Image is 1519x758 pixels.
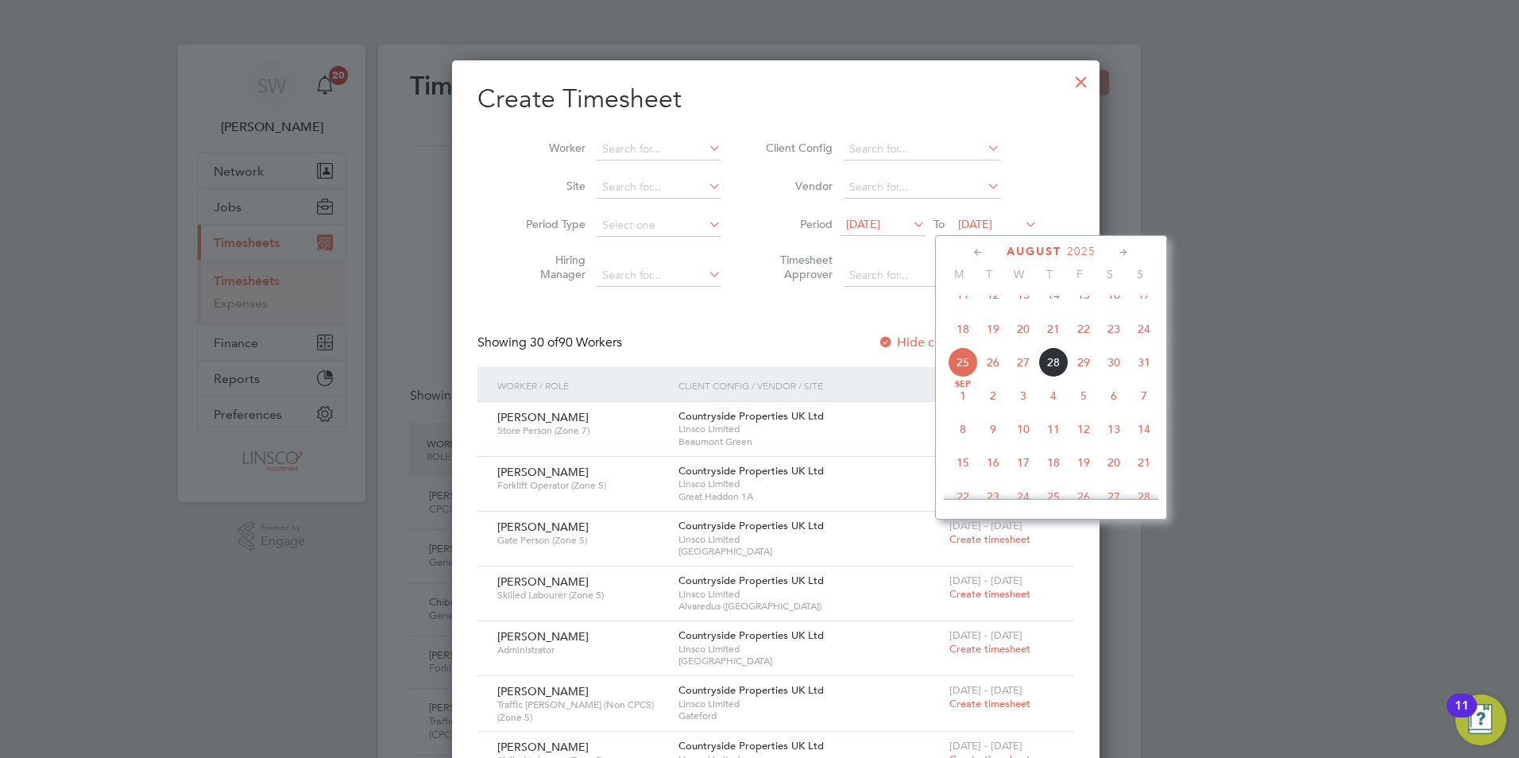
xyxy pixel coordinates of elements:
span: S [1095,267,1125,281]
span: [DATE] - [DATE] [949,519,1022,532]
span: 21 [1038,314,1069,344]
span: Linsco Limited [678,643,941,656]
span: 31 [1129,347,1159,377]
input: Search for... [844,138,1000,160]
span: Skilled Labourer (Zone 5) [497,589,667,601]
span: 28 [1038,347,1069,377]
span: Store Person (Zone 7) [497,424,667,437]
div: Client Config / Vendor / Site [674,367,945,404]
span: Countryside Properties UK Ltd [678,409,824,423]
span: 6 [1099,381,1129,411]
label: Vendor [761,179,833,193]
div: Worker / Role [493,367,674,404]
span: Sep [948,381,978,389]
span: 10 [1008,414,1038,444]
input: Search for... [844,176,1000,199]
span: [PERSON_NAME] [497,465,589,479]
span: To [929,214,949,234]
label: Client Config [761,141,833,155]
span: 30 of [530,335,559,350]
span: 19 [1069,447,1099,478]
span: 18 [948,314,978,344]
span: 2025 [1067,245,1096,258]
span: Linsco Limited [678,698,941,710]
span: 24 [1129,314,1159,344]
span: Countryside Properties UK Ltd [678,519,824,532]
span: T [1034,267,1065,281]
div: 11 [1455,706,1469,726]
span: 7 [1129,381,1159,411]
span: 5 [1069,381,1099,411]
label: Period Type [514,217,586,231]
span: 25 [948,347,978,377]
span: 28 [1129,481,1159,512]
span: [PERSON_NAME] [497,629,589,644]
span: 24 [1008,481,1038,512]
span: 8 [948,414,978,444]
span: 20 [1008,314,1038,344]
span: Linsco Limited [678,533,941,546]
span: Linsco Limited [678,478,941,490]
span: 3 [1008,381,1038,411]
span: 12 [1069,414,1099,444]
span: 2 [978,381,1008,411]
input: Search for... [597,138,721,160]
span: Create timesheet [949,587,1030,601]
span: 11 [1038,414,1069,444]
span: Countryside Properties UK Ltd [678,574,824,587]
span: 18 [1038,447,1069,478]
span: 90 Workers [530,335,622,350]
span: 25 [1038,481,1069,512]
span: Countryside Properties UK Ltd [678,739,824,752]
span: [DATE] - [DATE] [949,739,1022,752]
span: [PERSON_NAME] [497,574,589,589]
span: [DATE] - [DATE] [949,574,1022,587]
span: 17 [1129,280,1159,310]
span: Countryside Properties UK Ltd [678,683,824,697]
span: 27 [1099,481,1129,512]
span: Great Haddon 1A [678,490,941,503]
span: 23 [978,481,1008,512]
span: [PERSON_NAME] [497,740,589,754]
span: 16 [978,447,1008,478]
span: 14 [1038,280,1069,310]
input: Select one [597,215,721,237]
span: 26 [978,347,1008,377]
span: Countryside Properties UK Ltd [678,628,824,642]
label: Period [761,217,833,231]
span: 20 [1099,447,1129,478]
span: 21 [1129,447,1159,478]
span: T [974,267,1004,281]
label: Hiring Manager [514,253,586,281]
span: 14 [1129,414,1159,444]
span: 13 [1099,414,1129,444]
span: [GEOGRAPHIC_DATA] [678,655,941,667]
span: Create timesheet [949,697,1030,710]
input: Search for... [597,265,721,287]
span: 15 [1069,280,1099,310]
span: Countryside Properties UK Ltd [678,464,824,478]
span: Linsco Limited [678,588,941,601]
span: 12 [978,280,1008,310]
input: Search for... [844,265,1000,287]
span: Create timesheet [949,532,1030,546]
span: 26 [1069,481,1099,512]
span: Beaumont Green [678,435,941,448]
span: [DATE] - [DATE] [949,628,1022,642]
span: Gate Person (Zone 5) [497,534,667,547]
span: [PERSON_NAME] [497,520,589,534]
span: 23 [1099,314,1129,344]
div: Showing [477,335,625,351]
span: 17 [1008,447,1038,478]
span: W [1004,267,1034,281]
span: [GEOGRAPHIC_DATA] [678,545,941,558]
span: August [1007,245,1061,258]
span: 29 [1069,347,1099,377]
span: 1 [948,381,978,411]
span: Traffic [PERSON_NAME] (Non CPCS) (Zone 5) [497,698,667,723]
span: 30 [1099,347,1129,377]
label: Worker [514,141,586,155]
span: Administrator [497,644,667,656]
span: 9 [978,414,1008,444]
span: Linsco Limited [678,423,941,435]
